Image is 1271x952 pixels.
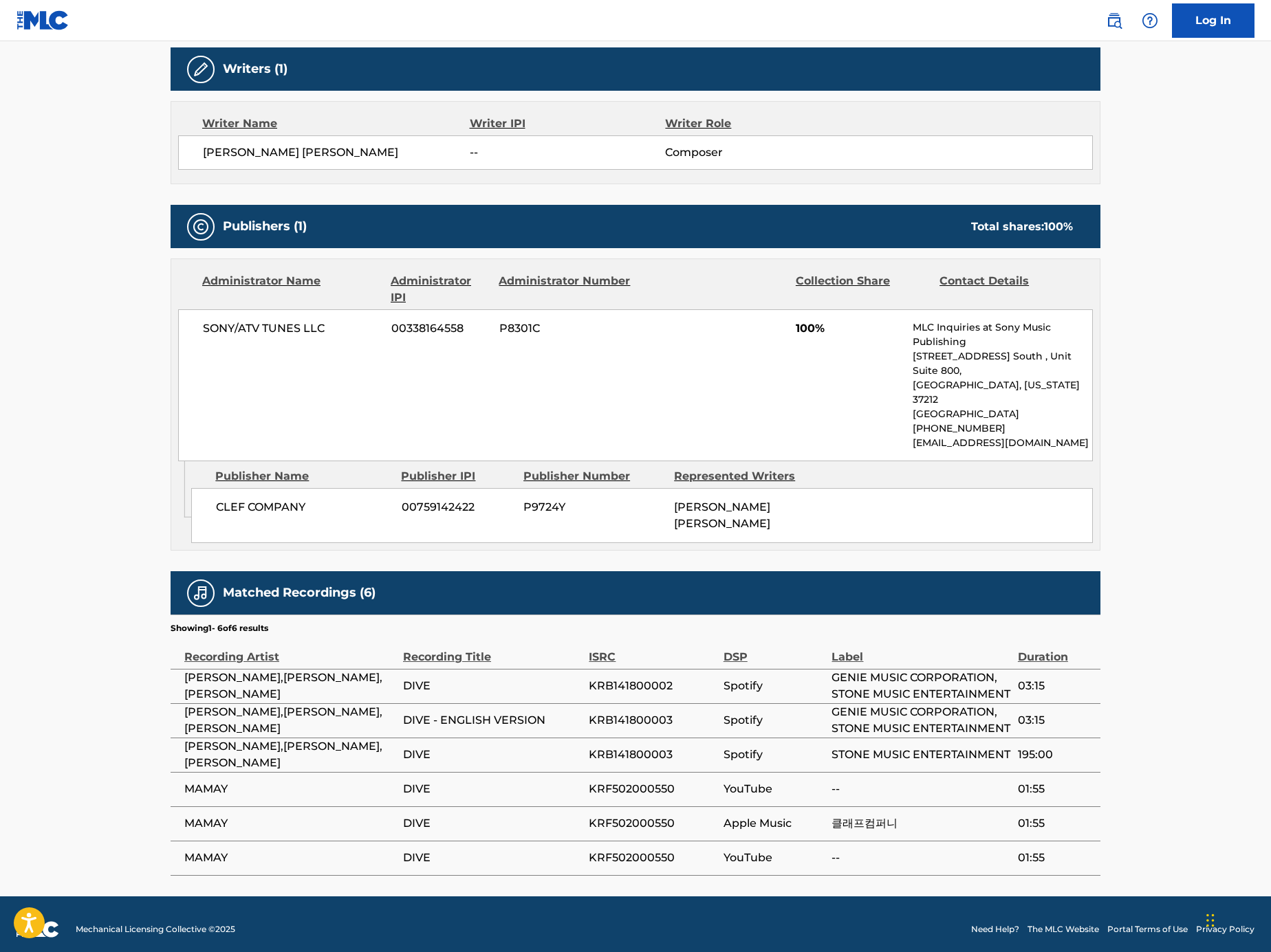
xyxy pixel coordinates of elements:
[665,115,843,132] div: Writer Role
[203,320,381,337] span: SONY/ATV TUNES LLC
[403,634,582,665] div: Recording Title
[589,712,716,729] span: KRB141800003
[223,219,307,234] h5: Publishers (1)
[724,850,825,866] span: YouTube
[184,815,396,832] span: MAMAY
[1206,900,1215,941] div: Drag
[1106,12,1122,29] img: search
[184,634,396,665] div: Recording Artist
[1202,886,1271,952] iframe: Chat Widget
[589,815,716,832] span: KRF502000550
[184,738,396,771] span: [PERSON_NAME],[PERSON_NAME],[PERSON_NAME]
[971,923,1019,936] a: Need Help?
[724,815,825,832] span: Apple Music
[1142,12,1158,29] img: help
[203,144,470,161] span: [PERSON_NAME] [PERSON_NAME]
[17,10,69,30] img: MLC Logo
[171,622,268,634] p: Showing 1 - 6 of 6 results
[913,407,1092,421] p: [GEOGRAPHIC_DATA]
[193,219,209,235] img: Publishers
[216,499,391,516] span: CLEF COMPANY
[391,320,489,337] span: 00338164558
[724,678,825,694] span: Spotify
[589,678,716,694] span: KRB141800002
[913,320,1092,349] p: MLC Inquiries at Sony Music Publishing
[939,273,1073,306] div: Contact Details
[215,468,391,485] div: Publisher Name
[832,815,1010,832] span: 클래프컴퍼니
[1196,923,1254,936] a: Privacy Policy
[589,781,716,797] span: KRF502000550
[1107,923,1188,936] a: Portal Terms of Use
[1018,678,1094,694] span: 03:15
[1018,634,1094,665] div: Duration
[665,144,843,161] span: Composer
[1028,923,1099,936] a: The MLC Website
[403,850,582,866] span: DIVE
[674,468,814,485] div: Represented Writers
[1100,7,1128,34] a: Public Search
[1018,850,1094,866] span: 01:55
[589,746,716,763] span: KRB141800003
[202,115,470,132] div: Writer Name
[223,585,376,601] h5: Matched Recordings (6)
[1136,7,1164,34] div: Help
[184,850,396,866] span: MAMAY
[589,634,716,665] div: ISRC
[523,468,664,485] div: Publisher Number
[470,115,666,132] div: Writer IPI
[193,61,209,78] img: Writers
[832,704,1010,737] span: GENIE MUSIC CORPORATION, STONE MUSIC ENTERTAINMENT
[202,273,380,306] div: Administrator Name
[403,678,582,694] span: DIVE
[913,378,1092,407] p: [GEOGRAPHIC_DATA], [US_STATE] 37212
[391,273,488,306] div: Administrator IPI
[193,585,209,601] img: Matched Recordings
[1018,815,1094,832] span: 01:55
[832,669,1010,702] span: GENIE MUSIC CORPORATION, STONE MUSIC ENTERTAINMENT
[674,500,770,530] span: [PERSON_NAME] [PERSON_NAME]
[796,273,929,306] div: Collection Share
[724,781,825,797] span: YouTube
[184,704,396,737] span: [PERSON_NAME],[PERSON_NAME],[PERSON_NAME]
[499,273,632,306] div: Administrator Number
[403,815,582,832] span: DIVE
[470,144,665,161] span: --
[724,746,825,763] span: Spotify
[76,923,235,936] span: Mechanical Licensing Collective © 2025
[832,850,1010,866] span: --
[402,499,513,516] span: 00759142422
[403,746,582,763] span: DIVE
[403,781,582,797] span: DIVE
[499,320,633,337] span: P8301C
[523,499,664,516] span: P9724Y
[401,468,513,485] div: Publisher IPI
[589,850,716,866] span: KRF502000550
[184,669,396,702] span: [PERSON_NAME],[PERSON_NAME],[PERSON_NAME]
[724,634,825,665] div: DSP
[971,219,1073,235] div: Total shares:
[184,781,396,797] span: MAMAY
[832,746,1010,763] span: STONE MUSIC ENTERTAINMENT
[1172,3,1254,38] a: Log In
[796,320,902,337] span: 100%
[1044,220,1073,233] span: 100 %
[913,349,1092,378] p: [STREET_ADDRESS] South , Unit Suite 800,
[1018,712,1094,729] span: 03:15
[1018,746,1094,763] span: 195:00
[724,712,825,729] span: Spotify
[403,712,582,729] span: DIVE - ENGLISH VERSION
[832,634,1010,665] div: Label
[913,436,1092,450] p: [EMAIL_ADDRESS][DOMAIN_NAME]
[223,61,287,77] h5: Writers (1)
[832,781,1010,797] span: --
[1018,781,1094,797] span: 01:55
[913,421,1092,436] p: [PHONE_NUMBER]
